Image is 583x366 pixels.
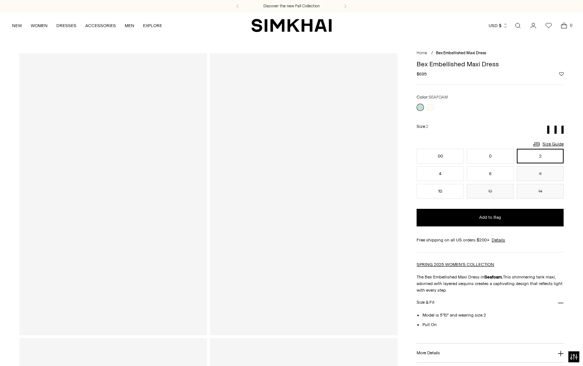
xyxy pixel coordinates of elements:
span: Bex Embellished Maxi Dress [436,51,486,55]
a: Go to the account page [526,18,541,33]
p: The Bex Embellished Maxi Dress in This shimmering tank maxi, adorned with layered sequins creates... [417,274,564,293]
label: Color: [417,94,448,101]
button: 4 [417,166,464,181]
button: Add to Wishlist [559,72,564,76]
h3: More Details [417,351,440,355]
button: Add to Bag [417,209,564,226]
a: Open search modal [511,18,525,33]
a: WOMEN [31,18,48,34]
button: 0 [467,149,514,163]
a: Bex Embellished Maxi Dress [210,53,398,335]
button: 6 [467,166,514,181]
span: Add to Bag [479,214,501,221]
button: 12 [467,184,514,199]
span: $695 [417,71,427,77]
button: 14 [517,184,564,199]
button: 10 [417,184,464,199]
button: 00 [417,149,464,163]
span: 0 [568,22,574,29]
a: DRESSES [56,18,76,34]
a: Home [417,51,427,55]
a: SPRING 2025 WOMEN'S COLLECTION [417,262,494,267]
a: Wishlist [541,18,556,33]
a: NEW [12,18,22,34]
a: EXPLORE [143,18,162,34]
button: 2 [517,149,564,163]
h1: Bex Embellished Maxi Dress [417,61,564,67]
a: Discover the new Fall Collection [263,3,320,9]
a: ACCESSORIES [85,18,116,34]
a: MEN [125,18,134,34]
a: Size Guide [532,140,564,149]
a: Bex Embellished Maxi Dress [19,53,207,335]
strong: Seafoam. [484,274,503,280]
div: / [431,50,433,56]
button: USD $ [489,18,508,34]
a: SIMKHAI [251,18,332,33]
nav: breadcrumbs [417,50,564,56]
a: Open cart modal [557,18,571,33]
li: Model is 5'10" and wearing size 2 [422,312,564,318]
button: More Details [417,344,564,362]
span: 2 [426,124,428,129]
li: Pull On [422,321,564,334]
a: Details [492,237,505,243]
span: SEAFOAM [429,95,448,100]
label: Size: [417,123,428,130]
div: Free shipping on all US orders $200+ [417,237,564,243]
button: Size & Fit [417,293,564,312]
h3: Size & Fit [417,300,434,305]
button: 8 [517,166,564,181]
